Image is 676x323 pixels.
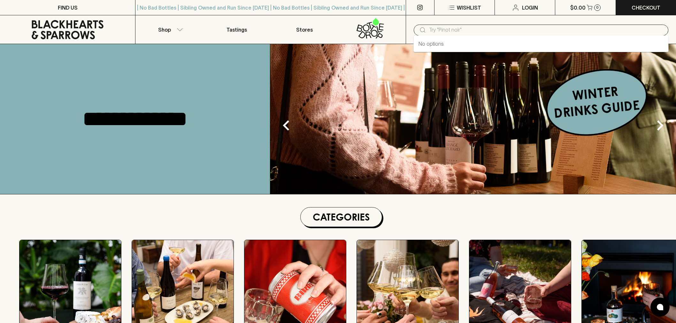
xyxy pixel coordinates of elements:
[135,15,203,44] button: Shop
[522,4,538,11] p: Login
[457,4,481,11] p: Wishlist
[429,25,663,35] input: Try "Pinot noir"
[647,113,673,138] button: Next
[632,4,660,11] p: Checkout
[271,15,338,44] a: Stores
[203,15,271,44] a: Tastings
[413,35,668,52] div: No options
[596,6,599,9] p: 0
[570,4,586,11] p: $0.00
[303,210,379,224] h1: Categories
[227,26,247,34] p: Tastings
[657,304,663,310] img: bubble-icon
[270,44,676,194] img: optimise
[58,4,78,11] p: FIND US
[296,26,313,34] p: Stores
[273,113,299,138] button: Previous
[158,26,171,34] p: Shop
